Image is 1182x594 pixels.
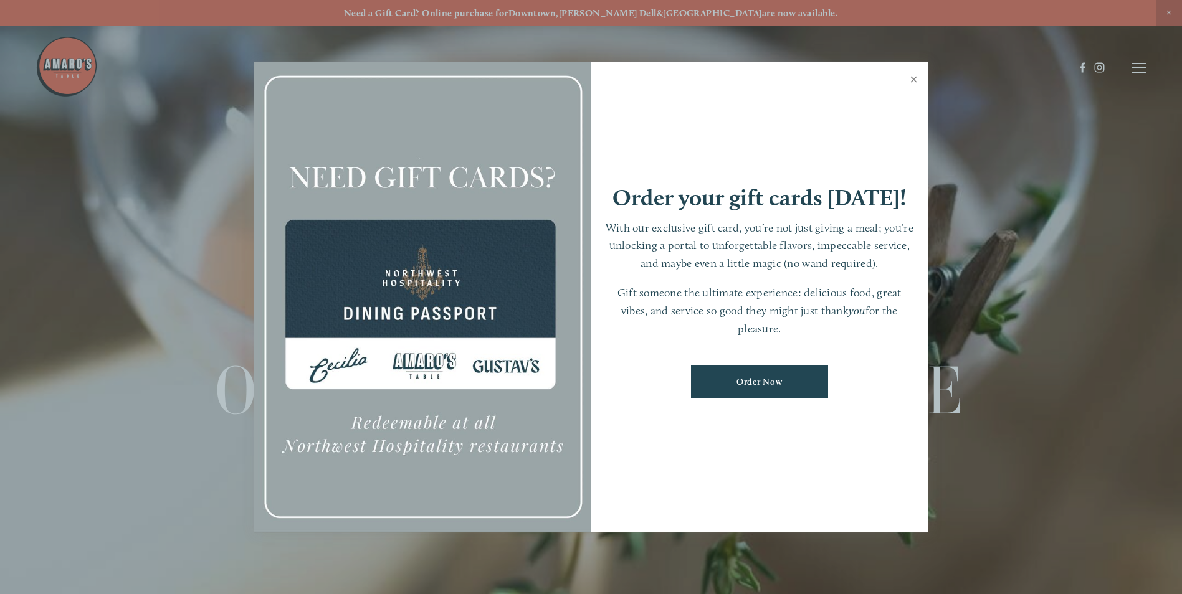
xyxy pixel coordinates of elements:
[691,365,828,398] a: Order Now
[849,304,865,317] em: you
[902,64,926,98] a: Close
[612,186,907,209] h1: Order your gift cards [DATE]!
[604,284,916,337] p: Gift someone the ultimate experience: delicious food, great vibes, and service so good they might...
[604,219,916,273] p: With our exclusive gift card, you’re not just giving a meal; you’re unlocking a portal to unforge...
